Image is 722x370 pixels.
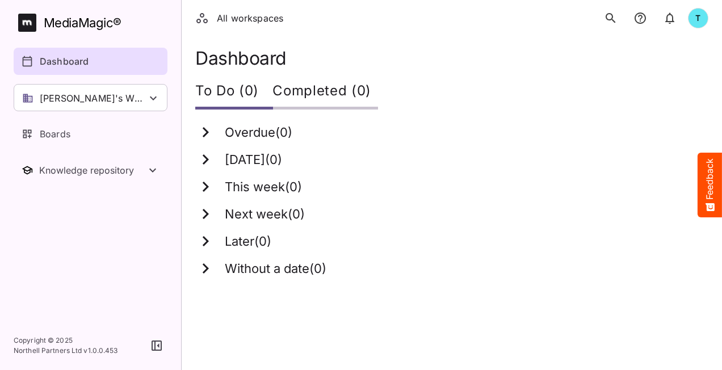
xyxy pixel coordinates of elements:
button: Toggle Knowledge repository [14,157,167,184]
h3: Next week ( 0 ) [225,207,305,222]
h3: [DATE] ( 0 ) [225,153,282,167]
h3: Overdue ( 0 ) [225,125,292,140]
a: Dashboard [14,48,167,75]
a: MediaMagic® [18,14,167,32]
button: search [599,7,622,30]
p: Boards [40,127,70,141]
button: notifications [629,7,652,30]
h3: This week ( 0 ) [225,180,302,195]
p: Copyright © 2025 [14,335,118,346]
h1: Dashboard [195,48,708,69]
h3: Without a date ( 0 ) [225,262,326,276]
button: Feedback [698,153,722,217]
nav: Knowledge repository [14,157,167,184]
div: T [688,8,708,28]
h3: Later ( 0 ) [225,234,271,249]
a: Boards [14,120,167,148]
button: notifications [658,7,681,30]
p: [PERSON_NAME]'s Workspace [40,91,146,105]
p: Northell Partners Ltd v 1.0.0.453 [14,346,118,356]
p: Dashboard [40,54,89,68]
div: To Do (0) [195,75,272,110]
div: Knowledge repository [39,165,146,176]
div: Completed (0) [272,75,378,110]
div: MediaMagic ® [44,14,121,32]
